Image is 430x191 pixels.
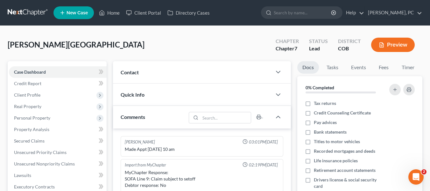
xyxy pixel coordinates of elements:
[67,11,88,15] span: New Case
[314,110,371,116] span: Credit Counseling Certificate
[14,161,75,166] span: Unsecured Nonpriority Claims
[274,7,332,18] input: Search by name...
[397,61,419,74] a: Timer
[14,173,31,178] span: Lawsuits
[309,38,328,45] div: Status
[421,169,426,174] span: 2
[14,184,55,189] span: Executory Contracts
[14,138,45,143] span: Secured Claims
[314,158,358,164] span: Life insurance policies
[314,100,336,107] span: Tax returns
[123,7,164,18] a: Client Portal
[14,115,50,121] span: Personal Property
[8,40,145,49] span: [PERSON_NAME][GEOGRAPHIC_DATA]
[314,167,376,173] span: Retirement account statements
[408,169,424,185] iframe: Intercom live chat
[338,38,361,45] div: District
[374,61,394,74] a: Fees
[14,104,41,109] span: Real Property
[9,135,107,147] a: Secured Claims
[121,92,145,98] span: Quick Info
[121,114,145,120] span: Comments
[276,38,299,45] div: Chapter
[297,61,319,74] a: Docs
[121,69,139,75] span: Contact
[200,112,251,123] input: Search...
[314,148,375,154] span: Recorded mortgages and deeds
[164,7,213,18] a: Directory Cases
[314,177,386,189] span: Drivers license & social security card
[9,124,107,135] a: Property Analysis
[14,81,41,86] span: Credit Report
[125,146,279,152] div: Made Appt [DATE] 10 am
[14,69,46,75] span: Case Dashboard
[309,45,328,52] div: Lead
[9,158,107,170] a: Unsecured Nonpriority Claims
[249,162,278,168] span: 02:19PM[DATE]
[346,61,371,74] a: Events
[314,119,337,126] span: Pay advices
[96,7,123,18] a: Home
[9,78,107,89] a: Credit Report
[276,45,299,52] div: Chapter
[9,147,107,158] a: Unsecured Priority Claims
[125,139,155,145] div: [PERSON_NAME]
[371,38,415,52] button: Preview
[321,61,343,74] a: Tasks
[125,169,279,188] div: MyChapter Response: SOFA Line 9: Claim subject to setoff Debtor response: No
[306,85,334,90] strong: 0% Completed
[314,138,360,145] span: Titles to motor vehicles
[9,170,107,181] a: Lawsuits
[365,7,422,18] a: [PERSON_NAME], PC
[314,129,347,135] span: Bank statements
[338,45,361,52] div: COB
[14,127,49,132] span: Property Analysis
[294,45,297,51] span: 7
[14,150,67,155] span: Unsecured Priority Claims
[9,66,107,78] a: Case Dashboard
[343,7,364,18] a: Help
[125,162,166,168] div: Import from MyChapter
[249,139,278,145] span: 03:01PM[DATE]
[14,92,40,98] span: Client Profile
